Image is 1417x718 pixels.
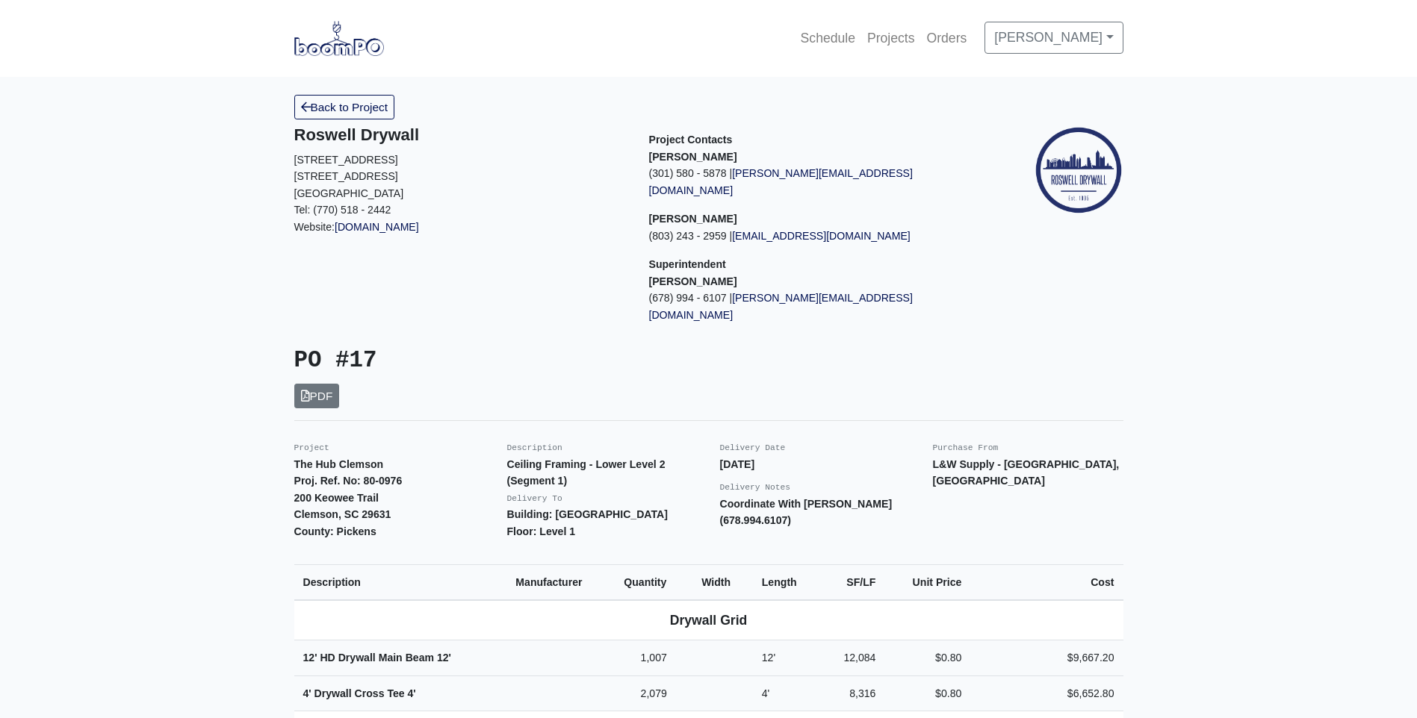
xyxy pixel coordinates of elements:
strong: 200 Keowee Trail [294,492,379,504]
span: 12' [437,652,451,664]
span: Superintendent [649,258,726,270]
td: $0.80 [884,640,970,676]
a: Back to Project [294,95,395,119]
a: Projects [861,22,921,54]
a: [DOMAIN_NAME] [335,221,419,233]
small: Purchase From [933,443,999,452]
td: 12,084 [821,640,885,676]
td: 8,316 [821,675,885,711]
th: SF/LF [821,564,885,600]
img: boomPO [294,21,384,55]
small: Delivery To [507,494,562,503]
small: Description [507,443,562,452]
strong: Coordinate With [PERSON_NAME] (678.994.6107) [720,498,893,527]
th: Cost [970,564,1123,600]
h5: Roswell Drywall [294,125,627,145]
a: [PERSON_NAME][EMAIL_ADDRESS][DOMAIN_NAME] [649,292,913,321]
td: 2,079 [615,675,692,711]
p: (678) 994 - 6107 | [649,290,982,323]
span: 12' [762,652,775,664]
strong: Ceiling Framing - Lower Level 2 (Segment 1) [507,458,666,487]
a: [PERSON_NAME] [985,22,1123,53]
b: Drywall Grid [670,613,748,628]
small: Delivery Date [720,443,786,452]
a: [PERSON_NAME][EMAIL_ADDRESS][DOMAIN_NAME] [649,167,913,196]
td: 1,007 [615,640,692,676]
td: $0.80 [884,675,970,711]
th: Manufacturer [506,564,615,600]
strong: [PERSON_NAME] [649,213,737,225]
a: PDF [294,384,340,408]
td: $9,667.20 [970,640,1123,676]
th: Description [294,564,507,600]
h3: PO #17 [294,347,698,375]
span: Project Contacts [649,134,733,146]
strong: 4' Drywall Cross Tee [303,687,416,699]
span: 4' [762,687,770,699]
small: Project [294,443,329,452]
p: Tel: (770) 518 - 2442 [294,202,627,219]
p: (803) 243 - 2959 | [649,228,982,245]
strong: [DATE] [720,458,755,470]
small: Delivery Notes [720,483,791,492]
a: [EMAIL_ADDRESS][DOMAIN_NAME] [732,230,911,242]
strong: Proj. Ref. No: 80-0976 [294,475,403,487]
th: Width [692,564,753,600]
td: $6,652.80 [970,675,1123,711]
div: Website: [294,125,627,235]
span: 4' [408,687,416,699]
strong: [PERSON_NAME] [649,275,737,287]
strong: County: Pickens [294,525,376,537]
strong: 12' HD Drywall Main Beam [303,652,451,664]
p: (301) 580 - 5878 | [649,165,982,199]
a: Schedule [795,22,861,54]
a: Orders [921,22,973,54]
p: L&W Supply - [GEOGRAPHIC_DATA], [GEOGRAPHIC_DATA] [933,456,1123,490]
strong: Floor: Level 1 [507,525,576,537]
th: Unit Price [884,564,970,600]
strong: Building: [GEOGRAPHIC_DATA] [507,508,668,520]
p: [GEOGRAPHIC_DATA] [294,185,627,202]
p: [STREET_ADDRESS] [294,152,627,169]
strong: [PERSON_NAME] [649,151,737,163]
strong: The Hub Clemson [294,458,384,470]
p: [STREET_ADDRESS] [294,168,627,185]
strong: Clemson, SC 29631 [294,508,391,520]
th: Quantity [615,564,692,600]
th: Length [753,564,821,600]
